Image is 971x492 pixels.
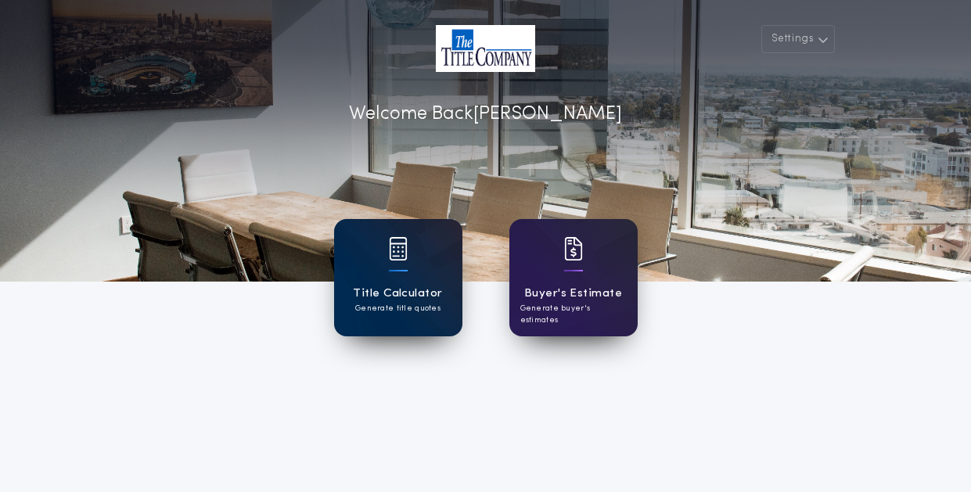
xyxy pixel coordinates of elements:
[353,285,442,303] h1: Title Calculator
[761,25,835,53] button: Settings
[564,237,583,260] img: card icon
[355,303,441,314] p: Generate title quotes
[509,219,638,336] a: card iconBuyer's EstimateGenerate buyer's estimates
[524,285,622,303] h1: Buyer's Estimate
[436,25,535,72] img: account-logo
[520,303,627,326] p: Generate buyer's estimates
[334,219,462,336] a: card iconTitle CalculatorGenerate title quotes
[389,237,408,260] img: card icon
[349,100,622,128] p: Welcome Back [PERSON_NAME]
